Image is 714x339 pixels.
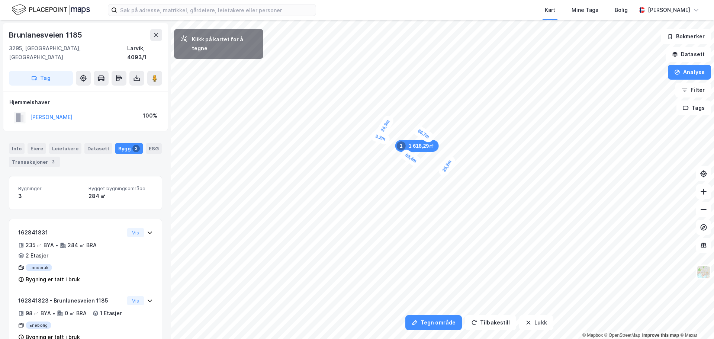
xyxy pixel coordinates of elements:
div: 3 [132,145,140,152]
div: 3 [49,158,57,166]
button: Vis [127,228,144,237]
div: 235 ㎡ BYA [26,241,54,250]
div: 3 [18,192,83,201]
div: Brunlanesveien 1185 [9,29,84,41]
img: logo.f888ab2527a4732fd821a326f86c7f29.svg [12,3,90,16]
span: Bygget bygningsområde [89,185,153,192]
div: Kontrollprogram for chat [677,303,714,339]
div: [PERSON_NAME] [648,6,690,15]
div: ESG [146,143,162,154]
button: Bokmerker [661,29,711,44]
a: Improve this map [642,333,679,338]
div: Map marker [399,148,423,169]
button: Lukk [519,315,553,330]
button: Tag [9,71,73,86]
div: Transaksjoner [9,157,60,167]
div: Map marker [437,154,457,178]
div: 284 ㎡ [89,192,153,201]
div: • [55,242,58,248]
div: 162841823 - Brunlanesveien 1185 [18,296,124,305]
div: Bygning er tatt i bruk [26,275,80,284]
iframe: Chat Widget [677,303,714,339]
div: Bygg [115,143,143,154]
a: Mapbox [582,333,603,338]
div: 162841831 [18,228,124,237]
div: Map marker [395,140,439,152]
div: Map marker [370,130,391,146]
button: Datasett [666,47,711,62]
button: Filter [675,83,711,97]
div: • [52,310,55,316]
div: Kart [545,6,555,15]
div: Larvik, 4093/1 [127,44,162,62]
div: Leietakere [49,143,81,154]
div: 284 ㎡ BRA [68,241,97,250]
div: Mine Tags [572,6,598,15]
div: 2 Etasjer [26,251,48,260]
img: Z [697,265,711,279]
a: OpenStreetMap [604,333,640,338]
button: Vis [127,296,144,305]
button: Tags [676,100,711,115]
div: Bolig [615,6,628,15]
div: Eiere [28,143,46,154]
span: Bygninger [18,185,83,192]
div: Datasett [84,143,112,154]
div: 3295, [GEOGRAPHIC_DATA], [GEOGRAPHIC_DATA] [9,44,127,62]
button: Tilbakestill [465,315,516,330]
div: Map marker [375,114,395,138]
div: Map marker [412,124,435,144]
div: Info [9,143,25,154]
div: Hjemmelshaver [9,98,162,107]
div: 98 ㎡ BYA [26,309,51,318]
button: Tegn område [405,315,462,330]
input: Søk på adresse, matrikkel, gårdeiere, leietakere eller personer [117,4,316,16]
div: 1 [397,141,406,150]
div: 1 Etasjer [100,309,122,318]
div: 0 ㎡ BRA [65,309,87,318]
button: Analyse [668,65,711,80]
div: 100% [143,111,157,120]
div: Klikk på kartet for å tegne [192,35,257,53]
